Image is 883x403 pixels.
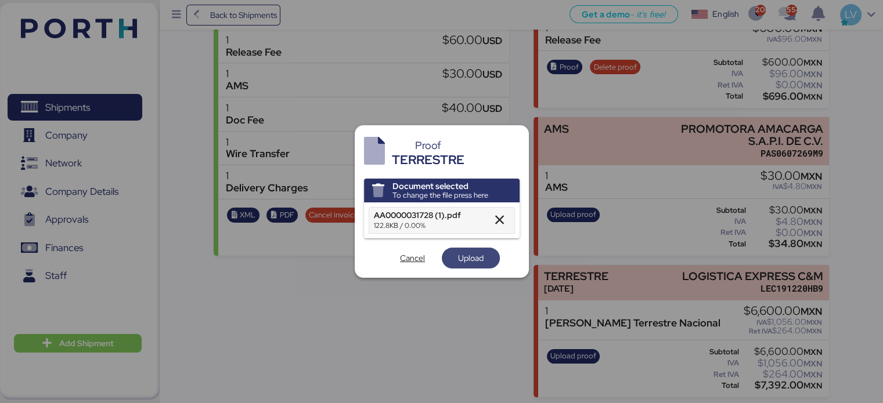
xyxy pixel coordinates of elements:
div: Document selected [392,181,488,191]
div: 122.8KB / 0.00% [374,220,485,231]
div: To change the file press here [392,191,488,200]
span: Cancel [400,251,425,265]
span: Upload [458,251,484,265]
button: Upload [442,248,500,268]
div: TERRESTRE [392,151,464,169]
div: Proof [392,140,464,151]
div: AA0000031728 (1).pdf [374,210,485,220]
button: Cancel [384,248,442,268]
